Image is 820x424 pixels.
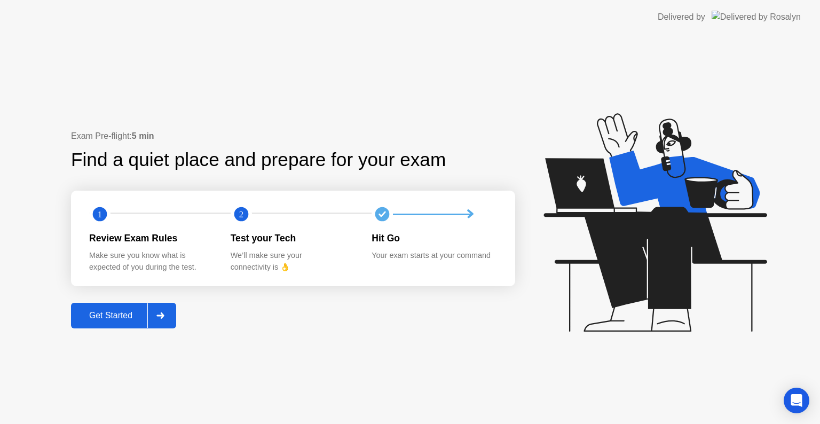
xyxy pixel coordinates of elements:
[89,250,214,273] div: Make sure you know what is expected of you during the test.
[231,231,355,245] div: Test your Tech
[98,209,102,219] text: 1
[231,250,355,273] div: We’ll make sure your connectivity is 👌
[132,131,154,140] b: 5 min
[89,231,214,245] div: Review Exam Rules
[71,130,515,143] div: Exam Pre-flight:
[372,250,496,262] div: Your exam starts at your command
[712,11,801,23] img: Delivered by Rosalyn
[372,231,496,245] div: Hit Go
[784,388,809,413] div: Open Intercom Messenger
[71,303,176,328] button: Get Started
[74,311,147,320] div: Get Started
[658,11,705,23] div: Delivered by
[71,146,447,174] div: Find a quiet place and prepare for your exam
[239,209,243,219] text: 2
